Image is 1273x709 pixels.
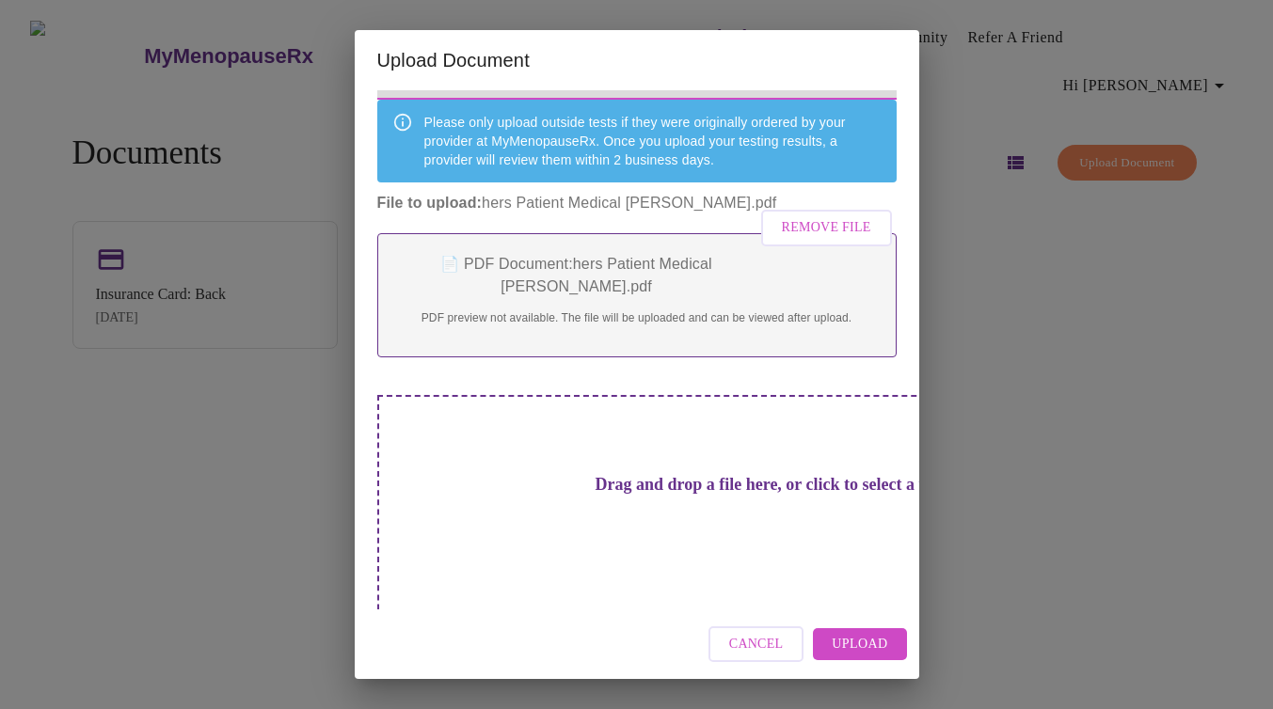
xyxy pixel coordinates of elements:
[397,309,877,326] p: PDF preview not available. The file will be uploaded and can be viewed after upload.
[377,45,897,75] h2: Upload Document
[509,475,1028,495] h3: Drag and drop a file here, or click to select a file
[782,216,871,240] span: Remove File
[708,626,804,663] button: Cancel
[377,195,483,211] strong: File to upload:
[377,192,897,214] p: hers Patient Medical [PERSON_NAME].pdf
[397,253,877,298] p: 📄 PDF Document: hers Patient Medical [PERSON_NAME].pdf
[424,105,882,177] div: Please only upload outside tests if they were originally ordered by your provider at MyMenopauseR...
[761,210,892,246] button: Remove File
[832,633,887,656] span: Upload
[813,628,906,661] button: Upload
[729,633,784,656] span: Cancel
